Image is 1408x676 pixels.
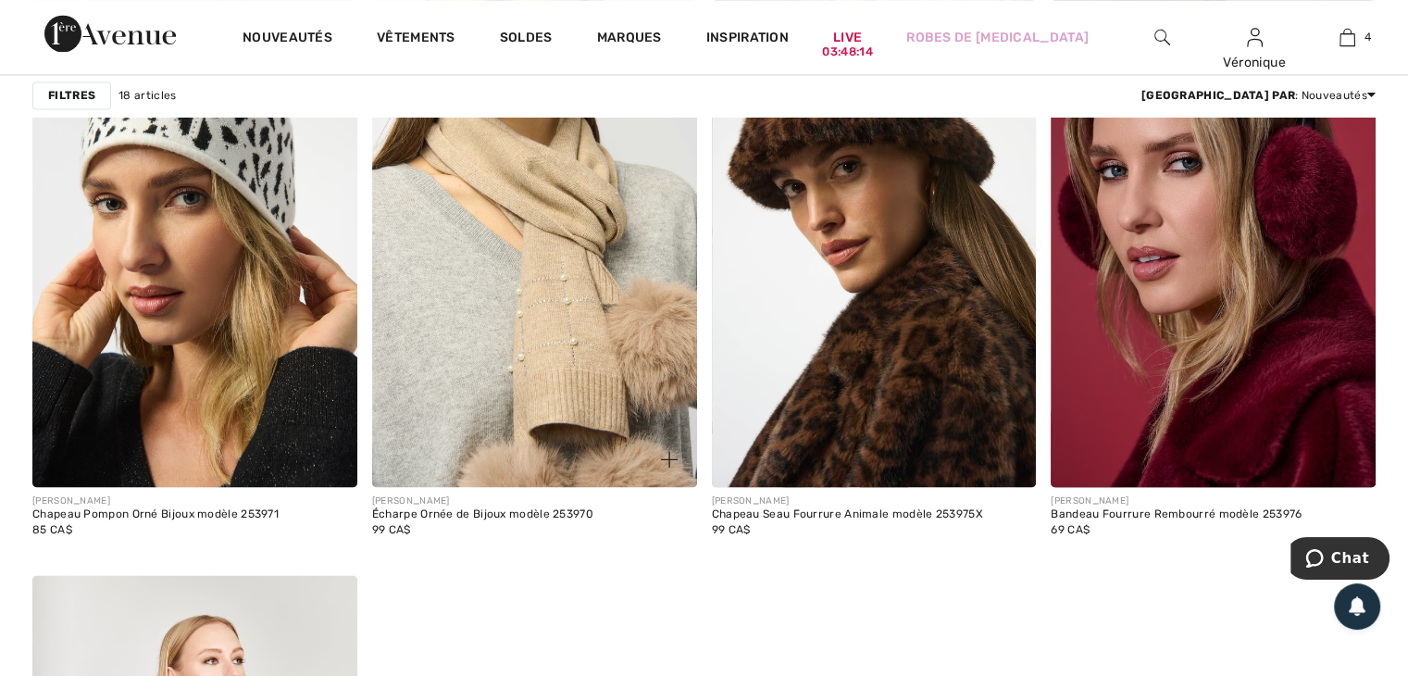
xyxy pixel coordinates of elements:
[32,523,72,536] span: 85 CA$
[1247,26,1263,48] img: Mes infos
[372,508,593,521] div: Écharpe Ornée de Bijoux modèle 253970
[1141,89,1295,102] strong: [GEOGRAPHIC_DATA] par
[1339,26,1355,48] img: Mon panier
[377,30,455,49] a: Vêtements
[1247,28,1263,45] a: Se connecter
[48,87,95,104] strong: Filtres
[1051,523,1090,536] span: 69 CA$
[118,87,176,104] span: 18 articles
[1051,508,1302,521] div: Bandeau Fourrure Rembourré modèle 253976
[1290,537,1389,583] iframe: Ouvre un widget dans lequel vous pouvez chatter avec l’un de nos agents
[372,523,411,536] span: 99 CA$
[1051,494,1302,508] div: [PERSON_NAME]
[712,494,983,508] div: [PERSON_NAME]
[372,494,593,508] div: [PERSON_NAME]
[1302,26,1392,48] a: 4
[597,30,662,49] a: Marques
[1209,53,1300,72] div: Véronique
[44,15,176,52] img: 1ère Avenue
[822,44,872,61] div: 03:48:14
[1364,29,1371,45] span: 4
[243,30,332,49] a: Nouveautés
[906,28,1089,47] a: Robes de [MEDICAL_DATA]
[500,30,553,49] a: Soldes
[32,508,279,521] div: Chapeau Pompon Orné Bijoux modèle 253971
[1141,87,1376,104] div: : Nouveautés
[833,28,862,47] a: Live03:48:14
[712,508,983,521] div: Chapeau Seau Fourrure Animale modèle 253975X
[1154,26,1170,48] img: recherche
[712,523,751,536] span: 99 CA$
[661,451,678,468] img: plus_v2.svg
[706,30,789,49] span: Inspiration
[32,494,279,508] div: [PERSON_NAME]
